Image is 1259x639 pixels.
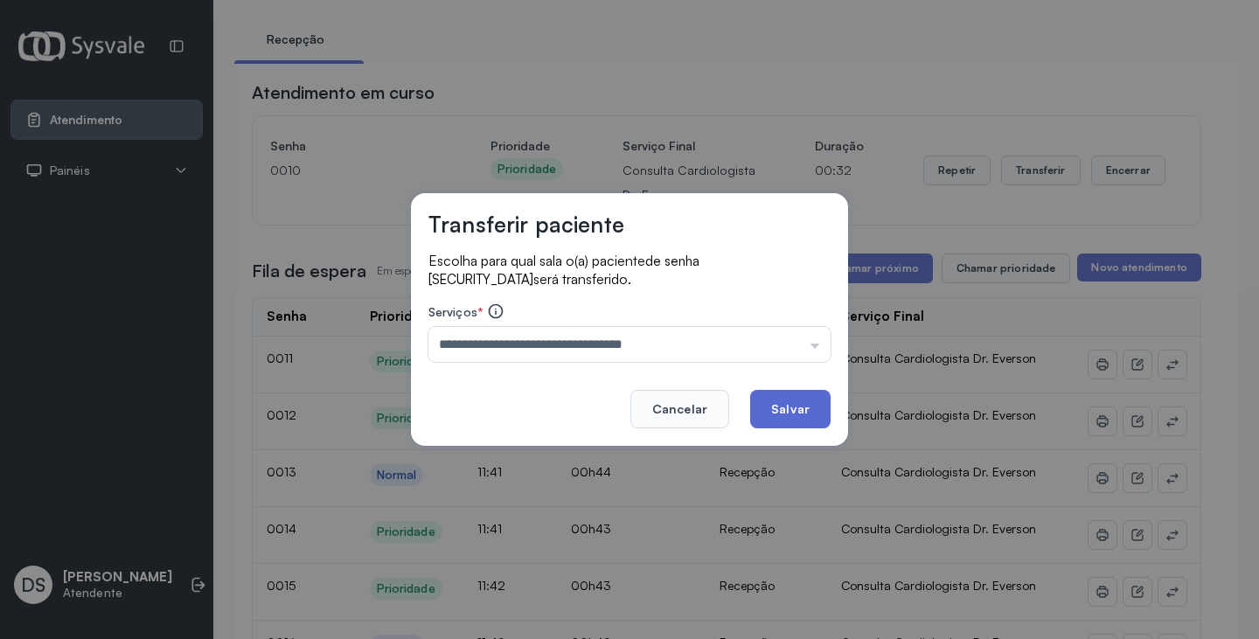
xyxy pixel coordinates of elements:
button: Cancelar [630,390,729,428]
span: de senha [SECURITY_DATA] [428,253,699,288]
button: Salvar [750,390,831,428]
span: Serviços [428,304,477,319]
p: Escolha para qual sala o(a) paciente será transferido. [428,252,831,288]
h3: Transferir paciente [428,211,624,238]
